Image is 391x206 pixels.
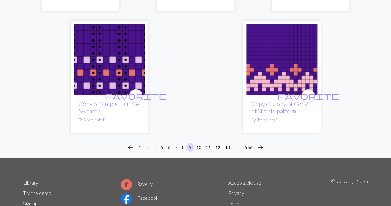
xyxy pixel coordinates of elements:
img: Simple repeat [74,24,145,95]
span: favorite [277,91,339,101]
button: favourite [129,89,142,103]
span: arrow_back [127,143,134,152]
a: Simple repeat [74,56,145,62]
p: By [251,117,312,123]
a: Privacy [228,190,244,196]
button: 11 [203,143,213,152]
i: favourite [277,90,339,102]
a: Ravelry [121,181,153,187]
button: 5 [158,143,166,152]
button: 1 [136,143,144,152]
a: Copy of Simple Fair Isle Sweater [79,100,139,115]
i: favourite [105,90,167,102]
nav: Page navigation [124,143,267,153]
a: Simple pattern [246,56,317,62]
button: 13 [223,143,232,152]
a: Library [23,180,38,186]
button: 2566 [240,143,255,152]
button: 9 [187,143,194,152]
img: Facebook logo [121,193,132,204]
button: 6 [165,143,173,152]
a: SleepyKnitsE [256,117,278,122]
i: Previous [127,144,134,151]
a: SleepyKnitsE [84,117,105,122]
button: Previous [124,143,137,153]
button: 8 [180,143,187,152]
p: By [79,117,140,123]
span: arrow_forward [257,143,264,152]
a: Facebook [121,195,159,201]
a: Acceptable use [228,180,261,186]
button: 10 [194,143,204,152]
a: Try the demo [23,190,51,196]
img: Simple pattern [246,24,317,95]
a: Copy of Copy of Copy of Simple pattern [251,100,308,115]
button: favourite [301,89,315,103]
img: Ravelry logo [121,179,132,190]
i: Next [257,144,264,151]
button: 7 [172,143,180,152]
span: favorite [105,91,167,101]
button: 4 [151,143,159,152]
button: Next [254,143,267,153]
button: 12 [213,143,223,152]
